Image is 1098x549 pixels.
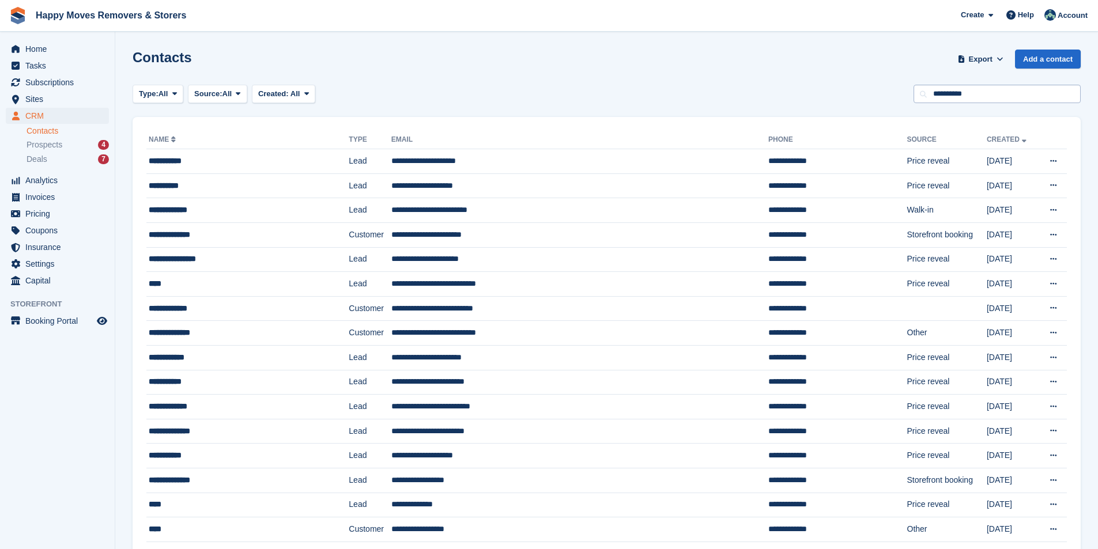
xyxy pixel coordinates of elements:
td: Lead [349,198,391,223]
div: 4 [98,140,109,150]
span: Pricing [25,206,95,222]
td: [DATE] [987,395,1037,419]
button: Created: All [252,85,315,104]
td: Price reveal [907,419,987,444]
a: menu [6,206,109,222]
a: Created [987,135,1029,143]
span: Help [1018,9,1034,21]
a: menu [6,74,109,90]
td: [DATE] [987,468,1037,493]
td: Lead [349,272,391,297]
td: Price reveal [907,345,987,370]
a: Add a contact [1015,50,1081,69]
button: Export [955,50,1006,69]
td: [DATE] [987,272,1037,297]
td: Other [907,321,987,346]
span: Tasks [25,58,95,74]
td: Storefront booking [907,468,987,493]
span: Prospects [27,139,62,150]
button: Type: All [133,85,183,104]
td: Storefront booking [907,222,987,247]
span: Invoices [25,189,95,205]
span: Account [1058,10,1088,21]
a: menu [6,108,109,124]
span: Deals [27,154,47,165]
td: Price reveal [907,444,987,468]
a: menu [6,91,109,107]
td: Lead [349,173,391,198]
td: Lead [349,493,391,517]
a: menu [6,239,109,255]
span: CRM [25,108,95,124]
a: Name [149,135,178,143]
span: Analytics [25,172,95,188]
th: Source [907,131,987,149]
span: Export [969,54,993,65]
a: menu [6,222,109,238]
a: menu [6,172,109,188]
span: Created: [258,89,289,98]
td: [DATE] [987,222,1037,247]
span: All [159,88,168,100]
span: Create [961,9,984,21]
td: Lead [349,444,391,468]
td: [DATE] [987,321,1037,346]
a: menu [6,272,109,289]
img: Admin [1044,9,1056,21]
div: 7 [98,154,109,164]
td: [DATE] [987,198,1037,223]
a: Deals 7 [27,153,109,165]
span: Booking Portal [25,313,95,329]
a: menu [6,41,109,57]
h1: Contacts [133,50,192,65]
td: Lead [349,370,391,395]
td: Lead [349,395,391,419]
td: [DATE] [987,247,1037,272]
td: Other [907,517,987,542]
td: Lead [349,247,391,272]
img: stora-icon-8386f47178a22dfd0bd8f6a31ec36ba5ce8667c1dd55bd0f319d3a0aa187defe.svg [9,7,27,24]
td: [DATE] [987,444,1037,468]
span: All [222,88,232,100]
span: Sites [25,91,95,107]
td: Price reveal [907,370,987,395]
td: Customer [349,222,391,247]
a: Preview store [95,314,109,328]
td: Price reveal [907,173,987,198]
td: Lead [349,345,391,370]
td: [DATE] [987,149,1037,174]
td: Price reveal [907,395,987,419]
span: Source: [194,88,222,100]
span: Subscriptions [25,74,95,90]
td: Walk-in [907,198,987,223]
td: [DATE] [987,493,1037,517]
a: menu [6,256,109,272]
a: Happy Moves Removers & Storers [31,6,191,25]
td: Price reveal [907,493,987,517]
span: Settings [25,256,95,272]
td: [DATE] [987,419,1037,444]
td: Lead [349,419,391,444]
th: Phone [768,131,907,149]
td: [DATE] [987,296,1037,321]
td: [DATE] [987,517,1037,542]
button: Source: All [188,85,247,104]
td: Price reveal [907,272,987,297]
span: Coupons [25,222,95,238]
td: Customer [349,321,391,346]
a: menu [6,313,109,329]
td: [DATE] [987,345,1037,370]
th: Type [349,131,391,149]
th: Email [391,131,768,149]
td: [DATE] [987,173,1037,198]
a: Prospects 4 [27,139,109,151]
a: Contacts [27,126,109,137]
span: Insurance [25,239,95,255]
a: menu [6,58,109,74]
td: Customer [349,517,391,542]
td: Lead [349,468,391,493]
td: Price reveal [907,149,987,174]
td: Price reveal [907,247,987,272]
td: Lead [349,149,391,174]
td: Customer [349,296,391,321]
